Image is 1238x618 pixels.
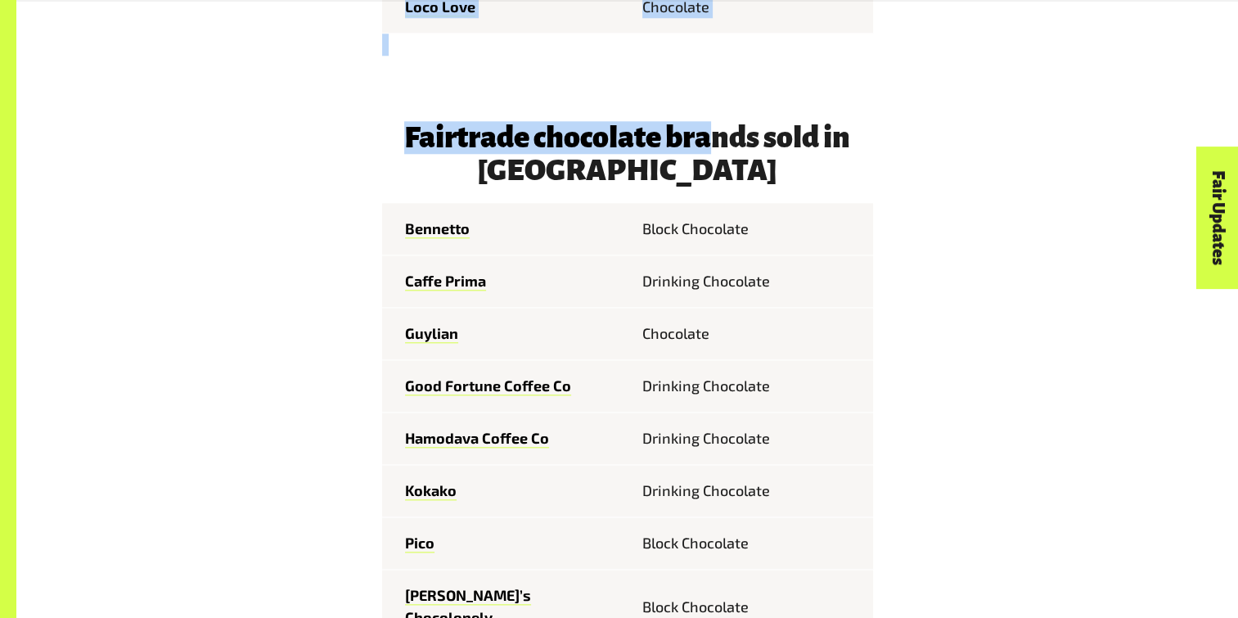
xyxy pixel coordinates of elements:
a: Caffe Prima [405,272,486,291]
td: Block Chocolate [628,203,873,255]
td: Drinking Chocolate [628,465,873,517]
td: Drinking Chocolate [628,255,873,308]
td: Block Chocolate [628,517,873,570]
td: Drinking Chocolate [628,413,873,465]
a: Kokako [405,481,457,500]
a: Guylian [405,324,458,343]
td: Drinking Chocolate [628,360,873,413]
a: Good Fortune Coffee Co [405,377,571,395]
h3: Fairtrade chocolate brands sold in [GEOGRAPHIC_DATA] [382,121,873,187]
a: Bennetto [405,219,470,238]
a: Pico [405,534,434,553]
a: Hamodava Coffee Co [405,429,549,448]
td: Chocolate [628,308,873,360]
